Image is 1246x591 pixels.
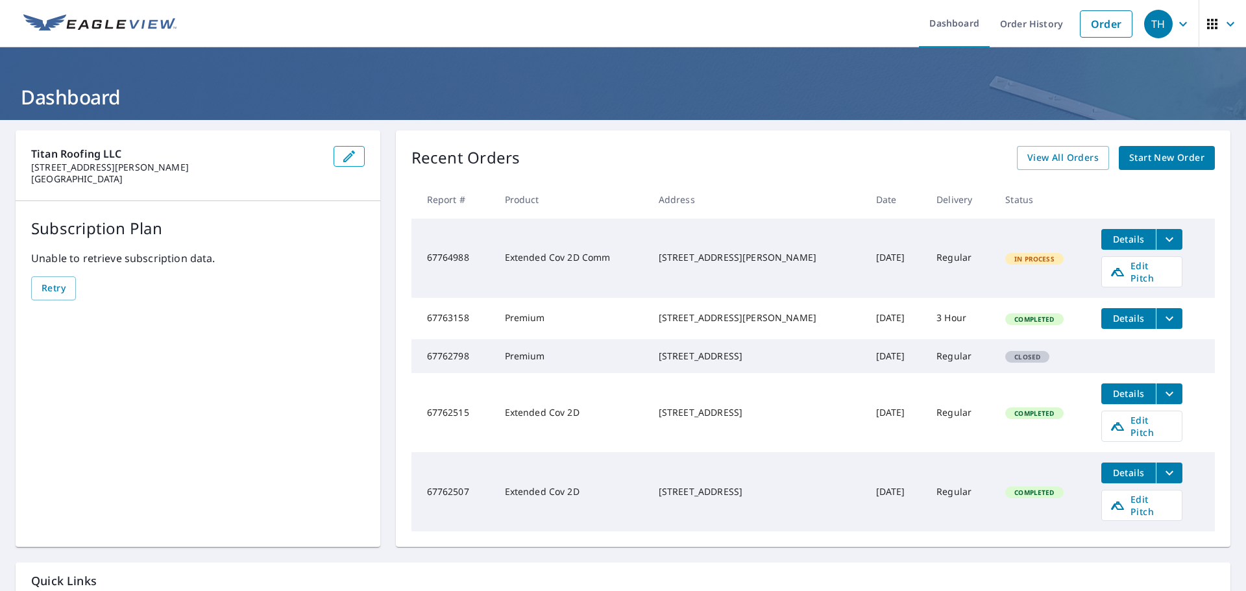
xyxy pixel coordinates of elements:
[495,180,648,219] th: Product
[1017,146,1109,170] a: View All Orders
[31,173,323,185] p: [GEOGRAPHIC_DATA]
[1101,463,1156,483] button: detailsBtn-67762507
[1027,150,1099,166] span: View All Orders
[31,250,365,266] p: Unable to retrieve subscription data.
[926,180,995,219] th: Delivery
[411,373,495,452] td: 67762515
[659,485,855,498] div: [STREET_ADDRESS]
[495,373,648,452] td: Extended Cov 2D
[866,180,927,219] th: Date
[659,311,855,324] div: [STREET_ADDRESS][PERSON_NAME]
[926,452,995,531] td: Regular
[866,373,927,452] td: [DATE]
[1080,10,1132,38] a: Order
[866,219,927,298] td: [DATE]
[1109,233,1148,245] span: Details
[926,219,995,298] td: Regular
[1101,411,1182,442] a: Edit Pitch
[23,14,177,34] img: EV Logo
[411,298,495,339] td: 67763158
[1109,387,1148,400] span: Details
[31,573,1215,589] p: Quick Links
[495,298,648,339] td: Premium
[926,339,995,373] td: Regular
[1109,466,1148,479] span: Details
[659,350,855,363] div: [STREET_ADDRESS]
[16,84,1230,110] h1: Dashboard
[866,298,927,339] td: [DATE]
[411,219,495,298] td: 67764988
[1110,493,1174,518] span: Edit Pitch
[495,219,648,298] td: Extended Cov 2D Comm
[1007,254,1062,263] span: In Process
[1156,229,1182,250] button: filesDropdownBtn-67764988
[1110,259,1174,284] span: Edit Pitch
[31,217,365,240] p: Subscription Plan
[31,162,323,173] p: [STREET_ADDRESS][PERSON_NAME]
[1007,315,1062,324] span: Completed
[495,452,648,531] td: Extended Cov 2D
[1101,229,1156,250] button: detailsBtn-67764988
[1129,150,1204,166] span: Start New Order
[1101,490,1182,521] a: Edit Pitch
[648,180,866,219] th: Address
[1119,146,1215,170] a: Start New Order
[411,339,495,373] td: 67762798
[1101,383,1156,404] button: detailsBtn-67762515
[1007,352,1048,361] span: Closed
[1007,488,1062,497] span: Completed
[1110,414,1174,439] span: Edit Pitch
[866,339,927,373] td: [DATE]
[411,146,520,170] p: Recent Orders
[1144,10,1173,38] div: TH
[31,276,76,300] button: Retry
[1109,312,1148,324] span: Details
[1156,308,1182,329] button: filesDropdownBtn-67763158
[866,452,927,531] td: [DATE]
[1156,463,1182,483] button: filesDropdownBtn-67762507
[495,339,648,373] td: Premium
[995,180,1091,219] th: Status
[42,280,66,296] span: Retry
[926,298,995,339] td: 3 Hour
[1101,308,1156,329] button: detailsBtn-67763158
[1156,383,1182,404] button: filesDropdownBtn-67762515
[1007,409,1062,418] span: Completed
[411,180,495,219] th: Report #
[411,452,495,531] td: 67762507
[659,406,855,419] div: [STREET_ADDRESS]
[659,251,855,264] div: [STREET_ADDRESS][PERSON_NAME]
[31,146,323,162] p: Titan Roofing LLC
[926,373,995,452] td: Regular
[1101,256,1182,287] a: Edit Pitch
